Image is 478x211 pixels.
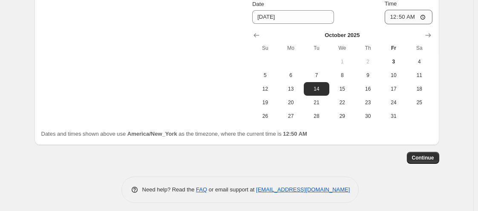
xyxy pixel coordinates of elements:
th: Wednesday [329,41,355,55]
th: Sunday [252,41,278,55]
button: Tuesday October 21 2025 [304,96,329,109]
span: Time [385,0,397,7]
span: 3 [384,58,403,65]
button: Today Friday October 3 2025 [381,55,406,68]
span: Sa [410,45,429,51]
button: Saturday October 25 2025 [406,96,432,109]
button: Sunday October 19 2025 [252,96,278,109]
button: Saturday October 11 2025 [406,68,432,82]
span: We [333,45,351,51]
span: 6 [282,72,300,79]
span: 12 [256,86,274,92]
span: 5 [256,72,274,79]
span: 23 [358,99,377,106]
button: Show previous month, September 2025 [251,29,262,41]
button: Monday October 20 2025 [278,96,304,109]
th: Thursday [355,41,380,55]
button: Saturday October 18 2025 [406,82,432,96]
button: Friday October 10 2025 [381,68,406,82]
b: 12:50 AM [283,131,307,137]
span: 30 [358,113,377,120]
th: Saturday [406,41,432,55]
input: 10/3/2025 [252,10,334,24]
button: Tuesday October 7 2025 [304,68,329,82]
button: Thursday October 2 2025 [355,55,380,68]
span: 20 [282,99,300,106]
button: Wednesday October 8 2025 [329,68,355,82]
button: Friday October 17 2025 [381,82,406,96]
span: 15 [333,86,351,92]
span: 14 [307,86,326,92]
span: 21 [307,99,326,106]
span: 24 [384,99,403,106]
button: Show next month, November 2025 [422,29,434,41]
button: Monday October 27 2025 [278,109,304,123]
span: Su [256,45,274,51]
span: 17 [384,86,403,92]
span: 4 [410,58,429,65]
span: 7 [307,72,326,79]
th: Tuesday [304,41,329,55]
span: 22 [333,99,351,106]
span: 1 [333,58,351,65]
span: Date [252,1,264,7]
span: 11 [410,72,429,79]
span: Th [358,45,377,51]
span: 9 [358,72,377,79]
span: 13 [282,86,300,92]
span: 29 [333,113,351,120]
th: Monday [278,41,304,55]
span: 10 [384,72,403,79]
button: Sunday October 26 2025 [252,109,278,123]
span: 16 [358,86,377,92]
span: Mo [282,45,300,51]
button: Wednesday October 1 2025 [329,55,355,68]
button: Tuesday October 14 2025 [304,82,329,96]
a: FAQ [196,186,207,193]
b: America/New_York [127,131,177,137]
span: 27 [282,113,300,120]
button: Continue [407,152,439,164]
button: Thursday October 16 2025 [355,82,380,96]
button: Wednesday October 15 2025 [329,82,355,96]
span: Fr [384,45,403,51]
span: or email support at [207,186,256,193]
span: 26 [256,113,274,120]
span: 28 [307,113,326,120]
button: Tuesday October 28 2025 [304,109,329,123]
button: Wednesday October 22 2025 [329,96,355,109]
button: Monday October 6 2025 [278,68,304,82]
span: Continue [412,154,434,161]
th: Friday [381,41,406,55]
button: Thursday October 30 2025 [355,109,380,123]
span: 2 [358,58,377,65]
span: 8 [333,72,351,79]
button: Saturday October 4 2025 [406,55,432,68]
button: Sunday October 12 2025 [252,82,278,96]
button: Friday October 31 2025 [381,109,406,123]
a: [EMAIL_ADDRESS][DOMAIN_NAME] [256,186,350,193]
span: Tu [307,45,326,51]
span: Dates and times shown above use as the timezone, where the current time is [41,131,307,137]
button: Thursday October 23 2025 [355,96,380,109]
button: Monday October 13 2025 [278,82,304,96]
span: 31 [384,113,403,120]
input: 12:00 [385,10,432,24]
button: Sunday October 5 2025 [252,68,278,82]
button: Wednesday October 29 2025 [329,109,355,123]
span: 25 [410,99,429,106]
span: 18 [410,86,429,92]
button: Thursday October 9 2025 [355,68,380,82]
button: Friday October 24 2025 [381,96,406,109]
span: 19 [256,99,274,106]
span: Need help? Read the [142,186,196,193]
